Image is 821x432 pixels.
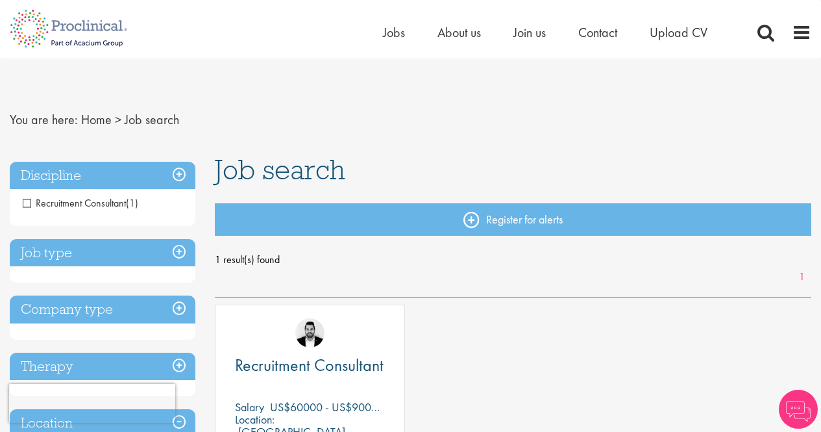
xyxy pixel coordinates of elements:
h3: Therapy [10,353,195,381]
span: Recruitment Consultant [23,196,126,210]
span: Job search [125,111,179,128]
a: Register for alerts [215,203,811,236]
span: Recruitment Consultant [235,354,384,376]
a: About us [437,24,481,41]
span: Salary [235,400,264,414]
span: 1 result(s) found [215,250,811,270]
span: Recruitment Consultant [23,196,138,210]
img: Chatbot [779,390,818,429]
span: Job search [215,152,345,187]
a: breadcrumb link [81,111,112,128]
h3: Job type [10,239,195,267]
span: Location: [235,412,275,427]
a: Recruitment Consultant [235,357,385,374]
a: 1 [792,270,811,285]
a: Jobs [383,24,405,41]
span: > [115,111,121,128]
a: Upload CV [650,24,707,41]
iframe: reCAPTCHA [9,384,175,423]
span: You are here: [10,111,78,128]
img: Ross Wilkings [295,318,325,348]
h3: Company type [10,296,195,324]
span: (1) [126,196,138,210]
h3: Discipline [10,162,195,190]
p: US$60000 - US$90000 per annum [270,400,434,414]
a: Join us [513,24,546,41]
a: Contact [578,24,617,41]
